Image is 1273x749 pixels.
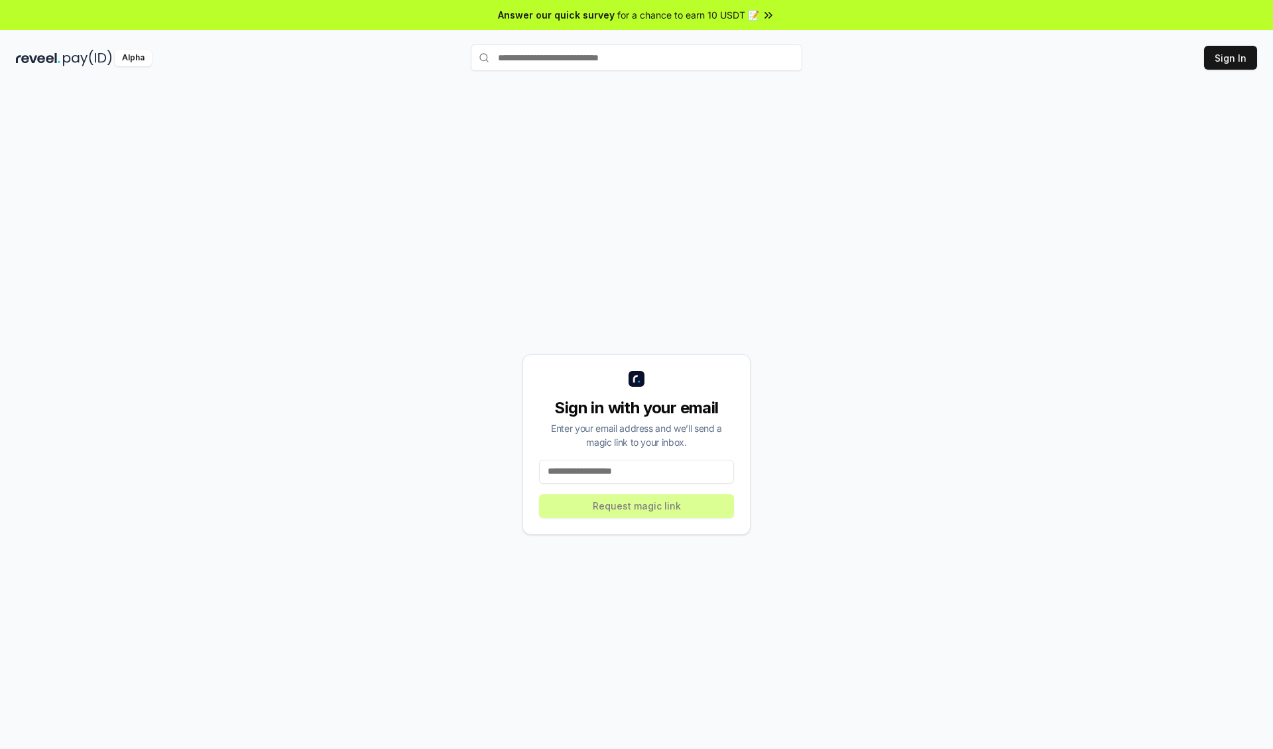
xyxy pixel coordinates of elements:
img: pay_id [63,50,112,66]
div: Sign in with your email [539,397,734,419]
span: for a chance to earn 10 USDT 📝 [617,8,759,22]
div: Enter your email address and we’ll send a magic link to your inbox. [539,421,734,449]
img: logo_small [629,371,644,387]
button: Sign In [1204,46,1257,70]
span: Answer our quick survey [498,8,615,22]
div: Alpha [115,50,152,66]
img: reveel_dark [16,50,60,66]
